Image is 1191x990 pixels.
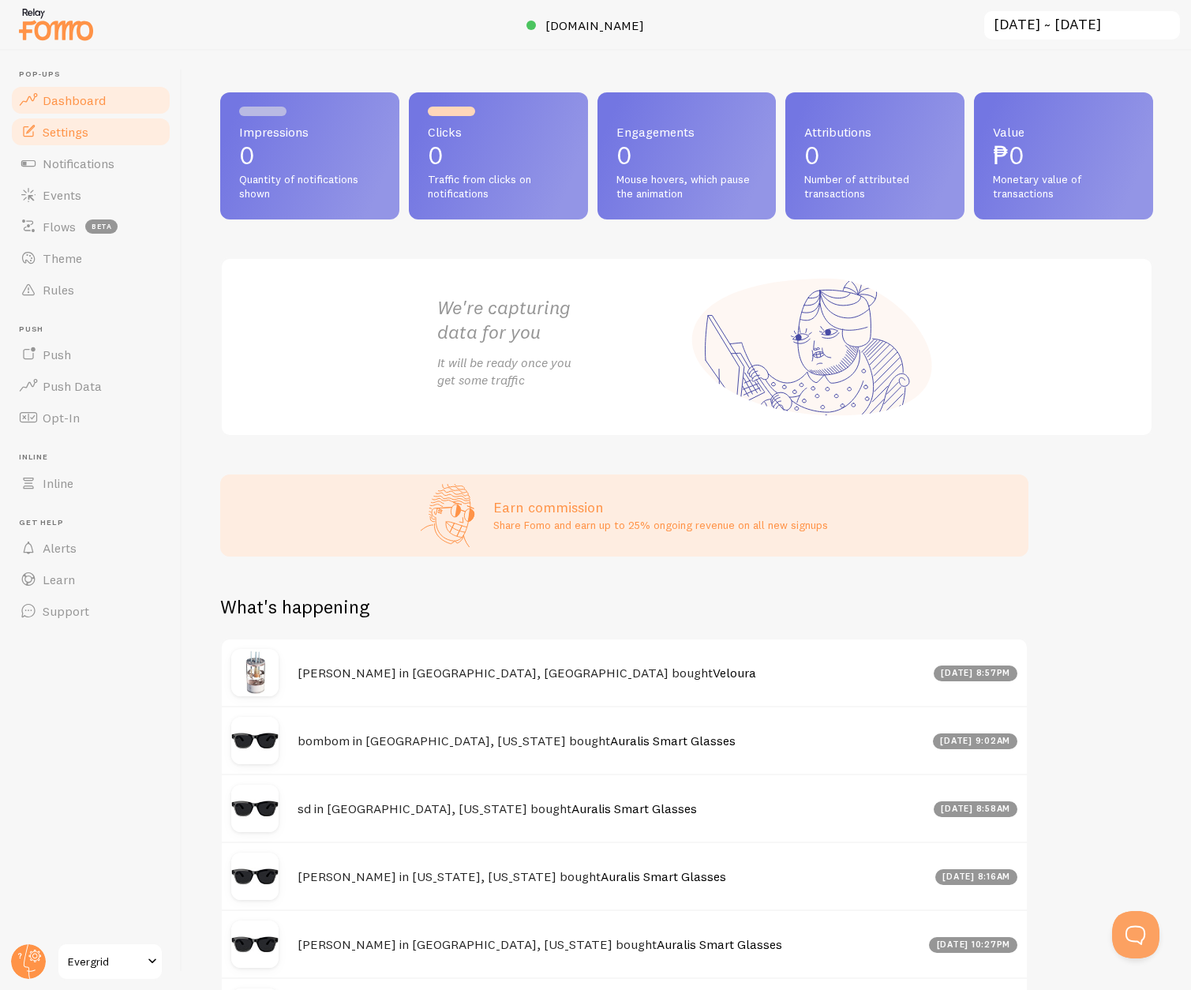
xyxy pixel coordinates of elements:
[929,937,1017,953] div: [DATE] 10:27pm
[220,594,369,619] h2: What's happening
[993,173,1134,201] span: Monetary value of transactions
[934,801,1018,817] div: [DATE] 8:58am
[43,250,82,266] span: Theme
[298,733,923,749] h4: bombom in [GEOGRAPHIC_DATA], [US_STATE] bought
[934,666,1018,681] div: [DATE] 8:57pm
[428,173,569,201] span: Traffic from clicks on notifications
[935,869,1018,885] div: [DATE] 8:16am
[9,564,172,595] a: Learn
[610,733,736,748] a: Auralis Smart Glasses
[43,156,114,171] span: Notifications
[43,124,88,140] span: Settings
[616,173,758,201] span: Mouse hovers, which pause the animation
[804,143,946,168] p: 0
[43,410,80,426] span: Opt-In
[993,140,1024,171] span: ₱0
[9,402,172,433] a: Opt-In
[933,733,1018,749] div: [DATE] 9:02am
[713,665,756,681] a: Veloura
[493,517,828,533] p: Share Fomo and earn up to 25% ongoing revenue on all new signups
[239,173,380,201] span: Quantity of notifications shown
[43,282,74,298] span: Rules
[657,936,782,952] a: Auralis Smart Glasses
[239,143,380,168] p: 0
[298,868,926,885] h4: [PERSON_NAME] in [US_STATE], [US_STATE] bought
[9,179,172,211] a: Events
[9,211,172,242] a: Flows beta
[9,467,172,499] a: Inline
[19,518,172,528] span: Get Help
[601,868,726,884] a: Auralis Smart Glasses
[437,295,687,344] h2: We're capturing data for you
[9,532,172,564] a: Alerts
[43,219,76,234] span: Flows
[68,952,143,971] span: Evergrid
[616,126,758,138] span: Engagements
[9,595,172,627] a: Support
[9,116,172,148] a: Settings
[19,69,172,80] span: Pop-ups
[239,126,380,138] span: Impressions
[493,498,828,516] h3: Earn commission
[43,187,81,203] span: Events
[298,936,919,953] h4: [PERSON_NAME] in [GEOGRAPHIC_DATA], [US_STATE] bought
[428,143,569,168] p: 0
[9,339,172,370] a: Push
[804,126,946,138] span: Attributions
[993,126,1134,138] span: Value
[437,354,687,390] p: It will be ready once you get some traffic
[9,242,172,274] a: Theme
[43,92,106,108] span: Dashboard
[43,603,89,619] span: Support
[428,126,569,138] span: Clicks
[804,173,946,201] span: Number of attributed transactions
[17,4,96,44] img: fomo-relay-logo-orange.svg
[43,378,102,394] span: Push Data
[85,219,118,234] span: beta
[298,665,924,681] h4: [PERSON_NAME] in [GEOGRAPHIC_DATA], [GEOGRAPHIC_DATA] bought
[43,540,77,556] span: Alerts
[9,274,172,306] a: Rules
[616,143,758,168] p: 0
[43,572,75,587] span: Learn
[298,801,924,817] h4: sd in [GEOGRAPHIC_DATA], [US_STATE] bought
[9,148,172,179] a: Notifications
[571,801,697,816] a: Auralis Smart Glasses
[43,347,71,362] span: Push
[1112,911,1159,958] iframe: Help Scout Beacon - Open
[19,452,172,463] span: Inline
[19,324,172,335] span: Push
[57,943,163,981] a: Evergrid
[9,370,172,402] a: Push Data
[9,84,172,116] a: Dashboard
[43,475,73,491] span: Inline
